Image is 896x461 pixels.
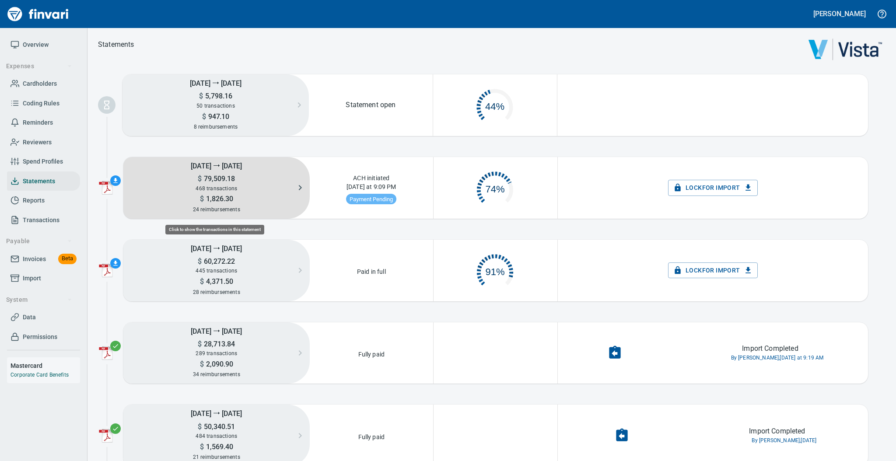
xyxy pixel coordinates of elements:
[123,240,310,257] h5: [DATE] ⭢ [DATE]
[434,245,557,296] button: 91%
[675,265,751,276] span: Lock for Import
[202,423,235,431] span: 50,340.51
[196,433,237,439] span: 484 transactions
[123,322,310,339] h5: [DATE] ⭢ [DATE]
[99,429,113,443] img: adobe-pdf-icon.png
[199,92,203,100] span: $
[23,195,45,206] span: Reports
[198,257,202,265] span: $
[193,454,240,460] span: 21 reimbursements
[123,405,310,422] h5: [DATE] ⭢ [DATE]
[98,39,134,50] nav: breadcrumb
[6,294,72,305] span: System
[7,133,80,152] a: Reviewers
[23,156,63,167] span: Spend Profiles
[609,423,635,448] button: Undo Import Completion
[3,58,76,74] button: Expenses
[7,327,80,347] a: Permissions
[23,98,59,109] span: Coding Rules
[7,307,80,327] a: Data
[200,277,204,286] span: $
[198,423,202,431] span: $
[204,360,233,368] span: 2,090.90
[194,124,238,130] span: 8 reimbursements
[3,292,76,308] button: System
[202,112,206,121] span: $
[7,113,80,133] a: Reminders
[123,322,310,384] button: [DATE] ⭢ [DATE]$28,713.84289 transactions$2,090.9034 reimbursements
[356,347,388,359] p: Fully paid
[668,262,758,279] button: Lockfor Import
[23,332,57,342] span: Permissions
[202,175,235,183] span: 79,509.18
[7,35,80,55] a: Overview
[434,162,557,213] div: 347 of 468 complete. Click to open reminders.
[200,443,204,451] span: $
[7,171,80,191] a: Statements
[433,80,557,130] button: 44%
[202,257,235,265] span: 60,272.22
[731,354,824,363] span: By [PERSON_NAME], [DATE] at 9:19 AM
[99,263,113,277] img: adobe-pdf-icon.png
[23,312,36,323] span: Data
[198,175,202,183] span: $
[7,210,80,230] a: Transactions
[7,94,80,113] a: Coding Rules
[204,195,233,203] span: 1,826.30
[356,430,388,441] p: Fully paid
[23,39,49,50] span: Overview
[196,185,237,192] span: 468 transactions
[123,240,310,301] button: [DATE] ⭢ [DATE]$60,272.22445 transactions$4,371.5028 reimbursements
[23,273,41,284] span: Import
[7,152,80,171] a: Spend Profiles
[350,171,392,182] p: ACH initiated
[123,157,310,219] button: [DATE] ⭢ [DATE]$79,509.18468 transactions$1,826.3024 reimbursements
[23,215,59,226] span: Transactions
[58,254,77,264] span: Beta
[203,92,232,100] span: 5,798.16
[99,346,113,360] img: adobe-pdf-icon.png
[752,437,816,445] span: By [PERSON_NAME], [DATE]
[122,74,309,136] button: [DATE] ⭢ [DATE]$5,798.1650 transactions$947.108 reimbursements
[196,268,237,274] span: 445 transactions
[204,277,233,286] span: 4,371.50
[193,206,240,213] span: 24 reimbursements
[23,254,46,265] span: Invoices
[10,372,69,378] a: Corporate Card Benefits
[434,162,557,213] button: 74%
[6,236,72,247] span: Payable
[193,371,240,377] span: 34 reimbursements
[808,38,882,60] img: vista.png
[811,7,868,21] button: [PERSON_NAME]
[3,233,76,249] button: Payable
[346,100,395,110] p: Statement open
[346,196,396,203] span: Payment Pending
[196,103,235,109] span: 50 transactions
[7,269,80,288] a: Import
[668,180,758,196] button: Lockfor Import
[742,343,798,354] p: Import Completed
[7,191,80,210] a: Reports
[99,181,113,195] img: adobe-pdf-icon.png
[749,426,805,437] p: Import Completed
[434,245,557,296] div: 404 of 445 complete. Click to open reminders.
[204,443,233,451] span: 1,569.40
[23,117,53,128] span: Reminders
[200,360,204,368] span: $
[206,112,230,121] span: 947.10
[196,350,237,356] span: 289 transactions
[675,182,751,193] span: Lock for Import
[202,340,235,348] span: 28,713.84
[122,74,309,91] h5: [DATE] ⭢ [DATE]
[198,340,202,348] span: $
[354,265,388,276] p: Paid in full
[813,9,866,18] h5: [PERSON_NAME]
[123,157,310,174] h5: [DATE] ⭢ [DATE]
[7,249,80,269] a: InvoicesBeta
[23,137,52,148] span: Reviewers
[193,289,240,295] span: 28 reimbursements
[6,61,72,72] span: Expenses
[23,176,55,187] span: Statements
[5,3,71,24] img: Finvari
